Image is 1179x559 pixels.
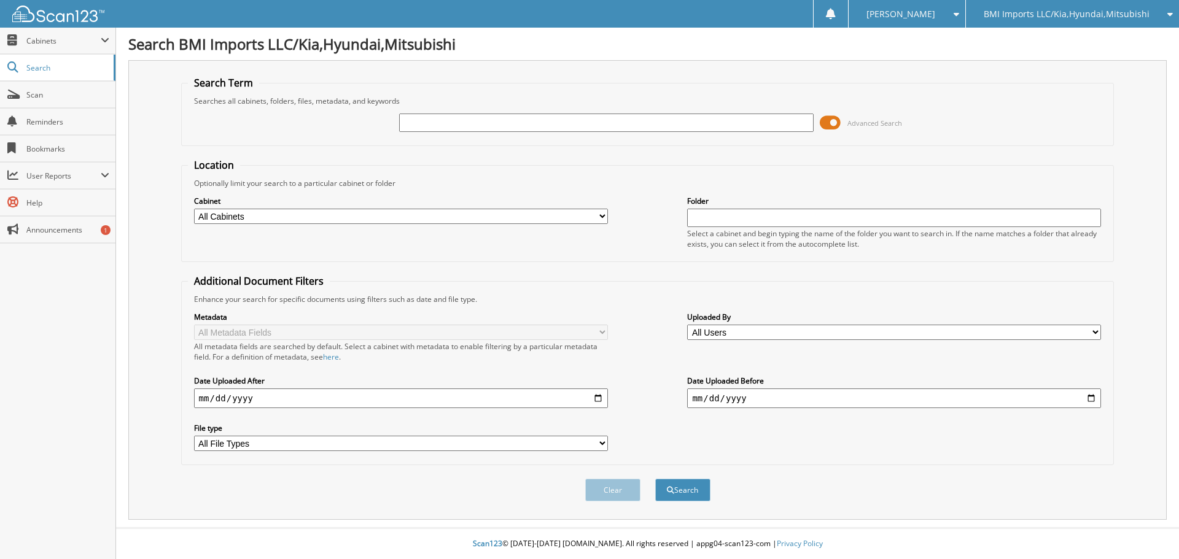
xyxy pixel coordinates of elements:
label: Cabinet [194,196,608,206]
span: Reminders [26,117,109,127]
input: start [194,388,608,408]
div: Optionally limit your search to a particular cabinet or folder [188,178,1108,188]
span: [PERSON_NAME] [866,10,935,18]
span: Scan [26,90,109,100]
button: Clear [585,479,640,501]
div: Enhance your search for specific documents using filters such as date and file type. [188,294,1108,304]
label: Metadata [194,312,608,322]
span: User Reports [26,171,101,181]
div: 1 [101,225,111,235]
span: Cabinets [26,36,101,46]
a: here [323,352,339,362]
button: Search [655,479,710,501]
label: Uploaded By [687,312,1101,322]
span: Bookmarks [26,144,109,154]
h1: Search BMI Imports LLC/Kia,Hyundai,Mitsubishi [128,34,1167,54]
span: BMI Imports LLC/Kia,Hyundai,Mitsubishi [984,10,1150,18]
div: © [DATE]-[DATE] [DOMAIN_NAME]. All rights reserved | appg04-scan123-com | [116,529,1179,559]
label: Folder [687,196,1101,206]
label: File type [194,423,608,433]
legend: Location [188,158,240,172]
span: Search [26,63,107,73]
span: Advanced Search [847,118,902,128]
input: end [687,388,1101,408]
img: scan123-logo-white.svg [12,6,104,22]
div: Select a cabinet and begin typing the name of the folder you want to search in. If the name match... [687,228,1101,249]
div: Searches all cabinets, folders, files, metadata, and keywords [188,96,1108,106]
span: Help [26,198,109,208]
legend: Search Term [188,76,259,90]
a: Privacy Policy [777,538,823,549]
label: Date Uploaded After [194,376,608,386]
div: All metadata fields are searched by default. Select a cabinet with metadata to enable filtering b... [194,341,608,362]
span: Announcements [26,225,109,235]
legend: Additional Document Filters [188,274,330,288]
label: Date Uploaded Before [687,376,1101,386]
span: Scan123 [473,538,502,549]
